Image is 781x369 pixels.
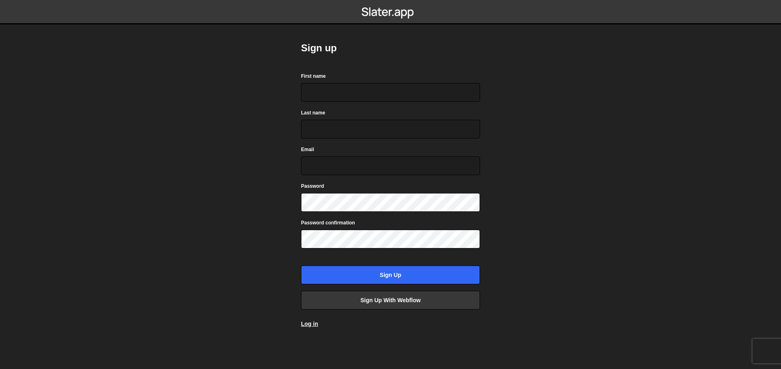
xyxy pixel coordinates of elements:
[301,145,314,154] label: Email
[301,266,480,284] input: Sign up
[301,109,325,117] label: Last name
[301,42,480,55] h2: Sign up
[301,321,318,327] a: Log in
[301,72,326,80] label: First name
[301,182,324,190] label: Password
[301,219,355,227] label: Password confirmation
[301,291,480,310] a: Sign up with Webflow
